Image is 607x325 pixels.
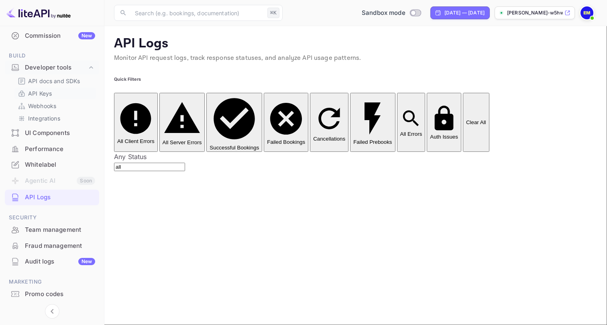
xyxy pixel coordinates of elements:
p: [PERSON_NAME]-w5hwo... [507,9,563,16]
div: Commission [25,31,95,41]
p: Integrations [28,114,60,123]
button: Failed Bookings [264,93,308,152]
div: Fraud management [25,241,95,251]
span: Marketing [5,278,99,286]
a: Webhooks [18,102,93,110]
button: Successful Bookings [206,93,262,152]
button: Cancellations [310,93,348,152]
div: Performance [5,141,99,157]
a: UI Components [5,125,99,140]
span: Build [5,51,99,60]
div: Whitelabel [25,160,95,170]
a: Audit logsNew [5,254,99,269]
div: Team management [5,222,99,238]
button: Auth Issues [427,93,461,152]
a: CommissionNew [5,28,99,43]
div: API Keys [14,88,96,99]
div: New [78,32,95,39]
a: Integrations [18,114,93,123]
div: Audit logsNew [5,254,99,270]
p: API Keys [28,89,52,98]
div: CommissionNew [5,28,99,44]
input: Search (e.g. bookings, documentation) [130,5,264,21]
div: Performance [25,145,95,154]
button: All Server Errors [159,93,205,152]
button: All Errors [397,93,426,152]
p: API Logs [114,36,597,52]
a: Team management [5,222,99,237]
div: Promo codes [25,290,95,299]
div: UI Components [25,129,95,138]
p: Monitor API request logs, track response statuses, and analyze API usage patterns. [114,53,597,63]
a: Fraud management [5,238,99,253]
p: Webhooks [28,102,56,110]
div: Developer tools [5,61,99,75]
button: Clear All [463,93,489,152]
div: Integrations [14,112,96,124]
img: Ernest Motovylin [581,6,593,19]
button: All Client Errors [114,93,158,152]
div: New [78,258,95,265]
div: Audit logs [25,257,95,266]
div: API Logs [25,193,95,202]
span: Sandbox mode [362,8,405,18]
div: API Logs [5,190,99,205]
span: Security [5,213,99,222]
button: Failed Prebooks [350,93,395,152]
a: API Keys [18,89,93,98]
a: API Logs [5,190,99,204]
div: ⌘K [267,8,279,18]
img: LiteAPI logo [6,6,71,19]
div: Developer tools [25,63,87,72]
div: Any Status [114,152,597,161]
p: API docs and SDKs [28,77,80,85]
h6: Quick Filters [114,76,597,83]
div: [DATE] — [DATE] [444,9,485,16]
div: UI Components [5,125,99,141]
div: Fraud management [5,238,99,254]
div: Team management [25,225,95,235]
a: Promo codes [5,286,99,301]
a: API docs and SDKs [18,77,93,85]
a: Performance [5,141,99,156]
a: Whitelabel [5,157,99,172]
div: Webhooks [14,100,96,112]
div: Whitelabel [5,157,99,173]
div: Switch to Production mode [358,8,424,18]
div: API docs and SDKs [14,75,96,87]
div: Promo codes [5,286,99,302]
button: Collapse navigation [45,304,59,319]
